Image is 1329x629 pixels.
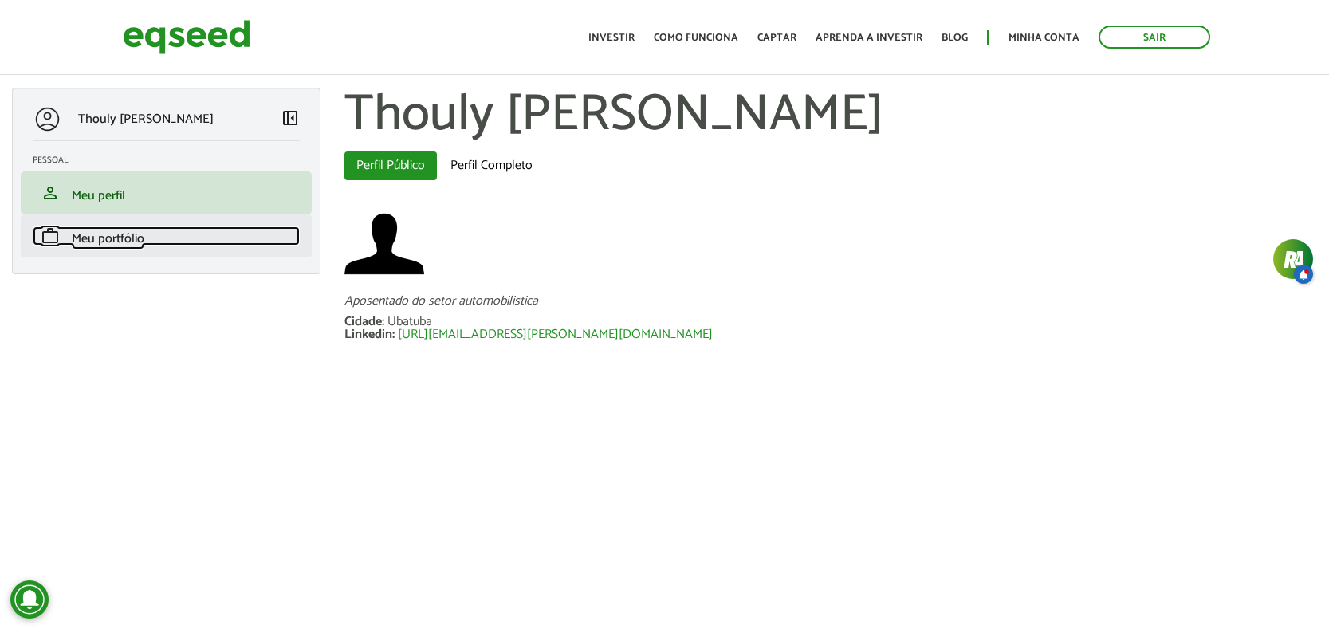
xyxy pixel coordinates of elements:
h2: Pessoal [33,155,312,165]
div: Aposentado do setor automobilistica [344,295,1317,308]
div: Ubatuba [387,316,432,328]
a: Como funciona [654,33,738,43]
a: Ver perfil do usuário. [344,204,424,284]
span: Meu perfil [72,185,125,206]
div: Cidade [344,316,387,328]
li: Meu portfólio [21,214,312,257]
li: Meu perfil [21,171,312,214]
img: Foto de Thouly Jacques marin [344,204,424,284]
p: Thouly [PERSON_NAME] [78,112,214,127]
a: Sair [1099,26,1210,49]
h1: Thouly [PERSON_NAME] [344,88,1317,143]
a: Minha conta [1009,33,1079,43]
a: Perfil Completo [438,151,545,180]
span: left_panel_close [281,108,300,128]
a: workMeu portfólio [33,226,300,246]
a: Captar [757,33,796,43]
a: Perfil Público [344,151,437,180]
a: Colapsar menu [281,108,300,131]
a: personMeu perfil [33,183,300,202]
span: Meu portfólio [72,228,144,250]
a: Investir [588,33,635,43]
img: EqSeed [123,16,250,58]
a: Blog [942,33,968,43]
span: work [41,226,60,246]
div: Linkedin [344,328,398,341]
span: : [382,311,384,332]
span: : [392,324,395,345]
span: person [41,183,60,202]
a: [URL][EMAIL_ADDRESS][PERSON_NAME][DOMAIN_NAME] [398,328,713,341]
a: Aprenda a investir [816,33,922,43]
